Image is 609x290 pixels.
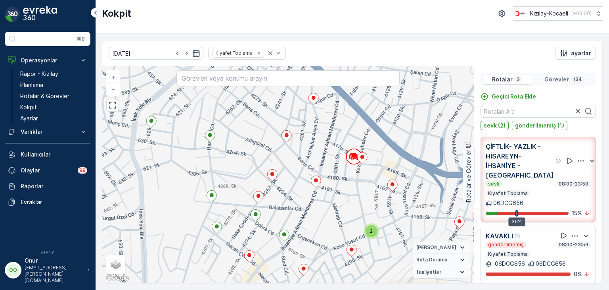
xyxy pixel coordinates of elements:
span: + [111,73,115,80]
p: 06DCG656 [493,199,523,207]
p: Görevler [544,75,569,83]
button: Varlıklar [5,124,90,140]
p: 08:00-23:59 [558,181,589,187]
a: Layers [107,255,124,273]
summary: faaliyetler [413,266,470,278]
a: Evraklar [5,194,90,210]
span: v 1.51.0 [5,250,90,255]
a: Raporlar [5,178,90,194]
p: sevk (2) [484,122,506,130]
p: gönderilmemiş [487,242,525,248]
span: [PERSON_NAME] [416,244,456,251]
div: Yardım Araç İkonu [515,233,521,239]
p: gönderilmemiş (1) [515,122,564,130]
button: ayarlar [555,47,596,60]
span: − [111,85,115,92]
img: k%C4%B1z%C4%B1lay_0jL9uU1.png [513,9,527,18]
input: Görevleri veya konumu arayın [176,70,399,86]
p: Kokpit [102,7,131,20]
p: 134 [572,76,583,83]
p: Planlama [20,81,43,89]
p: [EMAIL_ADDRESS][PERSON_NAME][DOMAIN_NAME] [25,265,83,284]
p: Kıyafet Toplama [487,190,529,197]
a: Geçici Rota Ekle [481,93,536,101]
p: 99 [79,167,86,174]
a: Kokpit [17,102,90,113]
p: 08:00-23:59 [558,242,589,248]
input: Rotaları Ara [481,105,596,118]
img: logo [5,6,21,22]
img: Google [104,273,130,283]
p: Evraklar [21,198,87,206]
p: 15 % [572,209,582,217]
summary: [PERSON_NAME] [413,242,470,254]
button: Operasyonlar [5,52,90,68]
p: 06DCG656 [493,260,525,268]
p: 0 % [574,270,582,278]
a: Uzaklaştır [107,83,119,95]
p: Kıyafet Toplama [487,251,529,257]
p: Raporlar [21,182,87,190]
button: Kızılay-Kocaeli(+03:00) [513,6,603,21]
p: ⌘B [77,36,85,42]
p: KAVAKLI [486,231,513,241]
p: ayarlar [571,49,591,57]
span: faaliyetler [416,269,441,275]
span: 2 [370,228,373,234]
div: OO [7,264,19,276]
p: 06DCG656 [536,260,566,268]
a: Planlama [17,79,90,91]
button: OOOnur[EMAIL_ADDRESS][PERSON_NAME][DOMAIN_NAME] [5,257,90,284]
div: Remove Kıyafet Toplama [255,50,263,56]
div: Yardım Araç İkonu [555,158,562,164]
p: Ayarlar [20,114,38,122]
p: sevk [487,181,500,187]
summary: Rota Durumu [413,254,470,266]
p: 3 [516,76,521,83]
button: gönderilmemiş (1) [512,121,567,130]
a: Bu bölgeyi Google Haritalar'da açın (yeni pencerede açılır) [104,273,130,283]
a: Ayarlar [17,113,90,124]
a: Olaylar99 [5,162,90,178]
a: Kullanıcılar [5,147,90,162]
p: Operasyonlar [21,56,75,64]
span: Rota Durumu [416,257,447,263]
a: Yakınlaştır [107,71,119,83]
a: Rotalar & Görevler [17,91,90,102]
p: Rapor - Kızılay [20,70,58,78]
p: ( +03:00 ) [571,10,592,17]
div: 36% [508,217,525,226]
p: Rotalar [492,75,513,83]
p: Geçici Rota Ekle [492,93,536,101]
button: sevk (2) [481,121,509,130]
div: Kıyafet Toplama [213,49,254,57]
p: Rotalar & Görevler [20,92,69,100]
p: Rotalar ve Görevler [465,150,473,202]
img: logo_dark-DEwI_e13.png [23,6,57,22]
a: Rapor - Kızılay [17,68,90,79]
p: ÇİFTLİK- YAZLIK -HİSAREYN- İHSANİYE -[GEOGRAPHIC_DATA] [486,142,554,180]
input: dd/mm/yyyy [109,47,203,60]
p: Kullanıcılar [21,151,87,159]
div: 2 [364,223,379,239]
p: Olaylar [21,166,73,174]
p: Onur [25,257,83,265]
p: Kokpit [20,103,37,111]
p: Kızılay-Kocaeli [530,10,568,17]
p: Varlıklar [21,128,75,136]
